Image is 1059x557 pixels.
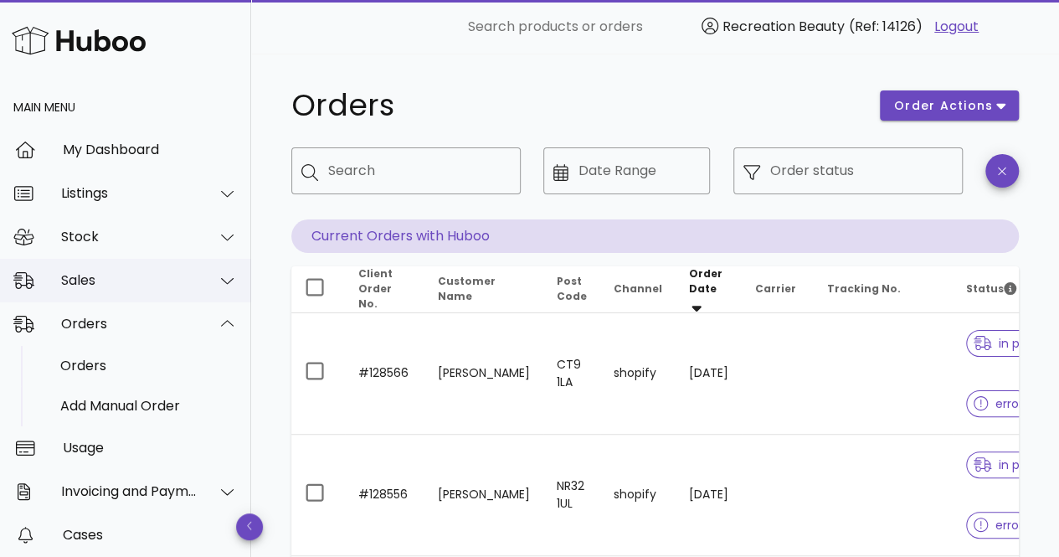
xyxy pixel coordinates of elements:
span: Customer Name [438,274,496,303]
th: Customer Name [424,266,543,313]
button: order actions [880,90,1019,121]
span: Status [966,281,1016,296]
div: Listings [61,185,198,201]
td: [PERSON_NAME] [424,435,543,556]
td: shopify [600,313,676,435]
span: Channel [614,281,662,296]
th: Post Code [543,266,600,313]
a: Logout [934,17,979,37]
td: [DATE] [676,435,742,556]
p: Current Orders with Huboo [291,219,1019,253]
img: Huboo Logo [12,23,146,59]
div: Invoicing and Payments [61,483,198,499]
span: Tracking No. [827,281,901,296]
td: NR32 1UL [543,435,600,556]
span: error [974,398,1023,410]
span: Recreation Beauty [722,17,845,36]
div: Add Manual Order [60,398,238,414]
td: [DATE] [676,313,742,435]
div: Sales [61,272,198,288]
span: error [974,519,1023,531]
h1: Orders [291,90,860,121]
span: (Ref: 14126) [849,17,923,36]
th: Carrier [742,266,814,313]
div: Stock [61,229,198,245]
span: order actions [893,97,994,115]
td: [PERSON_NAME] [424,313,543,435]
th: Channel [600,266,676,313]
div: Usage [63,440,238,456]
th: Tracking No. [814,266,953,313]
th: Order Date: Sorted descending. Activate to remove sorting. [676,266,742,313]
div: Orders [60,358,238,374]
span: Carrier [755,281,796,296]
td: #128566 [345,313,424,435]
div: Orders [61,316,198,332]
span: Post Code [557,274,587,303]
td: #128556 [345,435,424,556]
td: shopify [600,435,676,556]
span: Client Order No. [358,266,393,311]
th: Client Order No. [345,266,424,313]
div: My Dashboard [63,142,238,157]
span: Order Date [689,266,722,296]
div: Cases [63,527,238,543]
td: CT9 1LA [543,313,600,435]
